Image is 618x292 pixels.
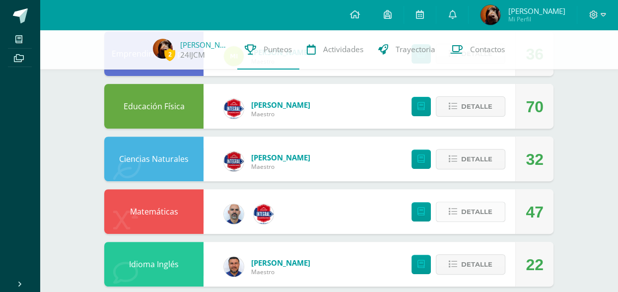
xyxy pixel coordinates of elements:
span: [PERSON_NAME] [251,152,310,162]
div: Ciencias Naturales [104,137,204,181]
a: 24IJCM [180,50,205,60]
span: Detalle [461,97,492,116]
img: 805d0fc3735f832b0a145cc0fd8c7d46.png [224,99,244,119]
img: cfb03ecccc0155878a67c8bac78d8a99.png [153,39,173,59]
div: Idioma Inglés [104,242,204,287]
span: Contactos [470,44,505,55]
img: 70cd1c5e4097d9ba55f9ef2bee92ab02.png [224,257,244,277]
button: Detalle [436,254,505,275]
span: Maestro [251,110,310,118]
span: [PERSON_NAME] [251,258,310,268]
div: 47 [526,190,544,234]
a: [PERSON_NAME] [180,40,230,50]
span: [PERSON_NAME] [508,6,565,16]
img: 25a107f0461d339fca55307c663570d2.png [224,204,244,224]
img: 168a27810ebc7423622ffd637f3de9dc.png [224,151,244,171]
img: cfb03ecccc0155878a67c8bac78d8a99.png [481,5,500,25]
a: Actividades [299,30,371,70]
span: 2 [164,48,175,61]
button: Detalle [436,149,505,169]
a: Punteos [237,30,299,70]
div: Educación Física [104,84,204,129]
span: Trayectoria [396,44,435,55]
div: 22 [526,242,544,287]
button: Detalle [436,96,505,117]
button: Detalle [436,202,505,222]
img: 256d687dc99dbf99deb592e3fac24610.png [254,204,274,224]
span: Punteos [264,44,292,55]
div: 70 [526,84,544,129]
span: Detalle [461,150,492,168]
span: Actividades [323,44,363,55]
div: Matemáticas [104,189,204,234]
span: Detalle [461,203,492,221]
span: Maestro [251,268,310,276]
a: Contactos [443,30,512,70]
span: Mi Perfil [508,15,565,23]
div: 32 [526,137,544,182]
span: Maestro [251,162,310,171]
span: Detalle [461,255,492,274]
span: [PERSON_NAME] [251,100,310,110]
a: Trayectoria [371,30,443,70]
